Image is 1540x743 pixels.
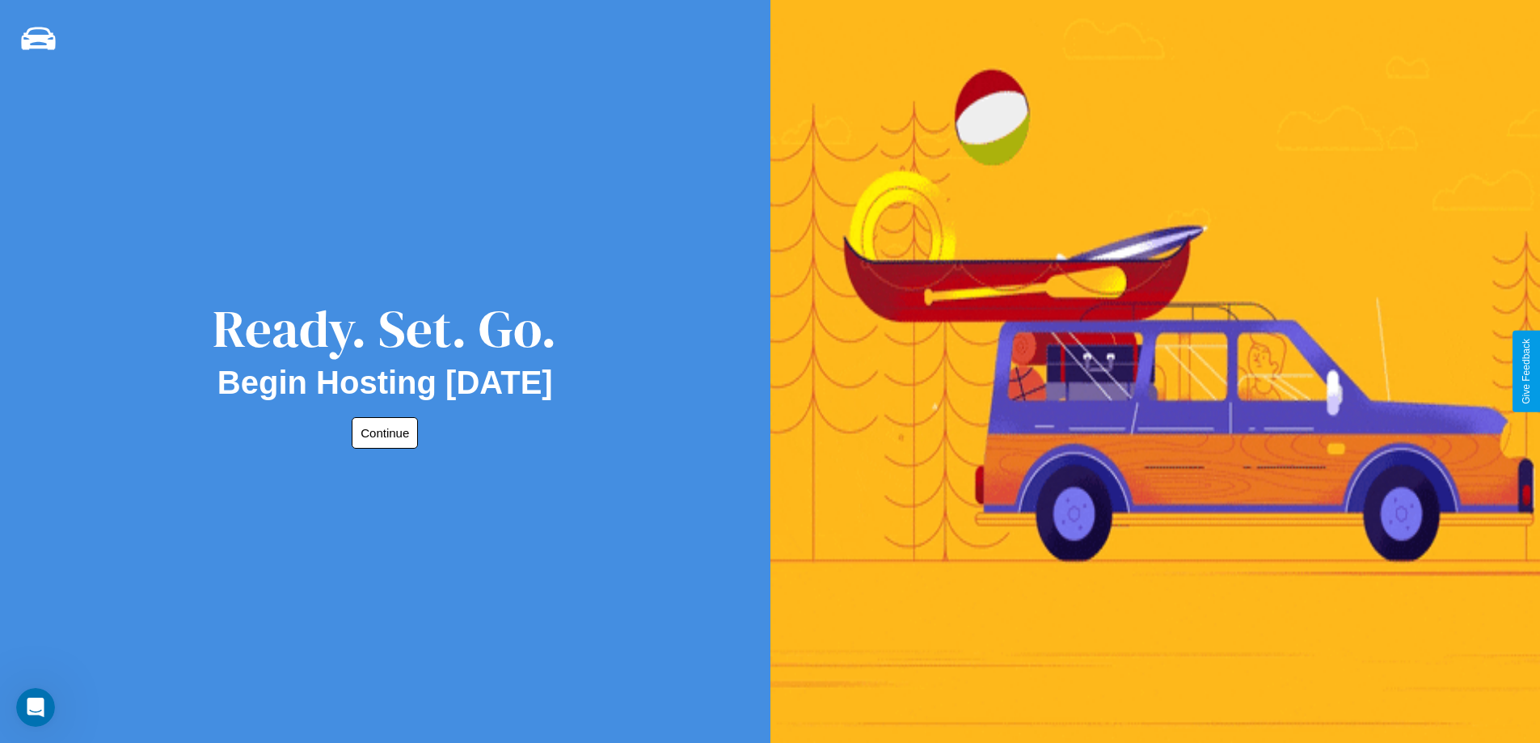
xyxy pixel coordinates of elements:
div: Give Feedback [1521,339,1532,404]
iframe: Intercom live chat [16,688,55,727]
div: Ready. Set. Go. [213,293,557,365]
h2: Begin Hosting [DATE] [217,365,553,401]
button: Continue [352,417,418,449]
